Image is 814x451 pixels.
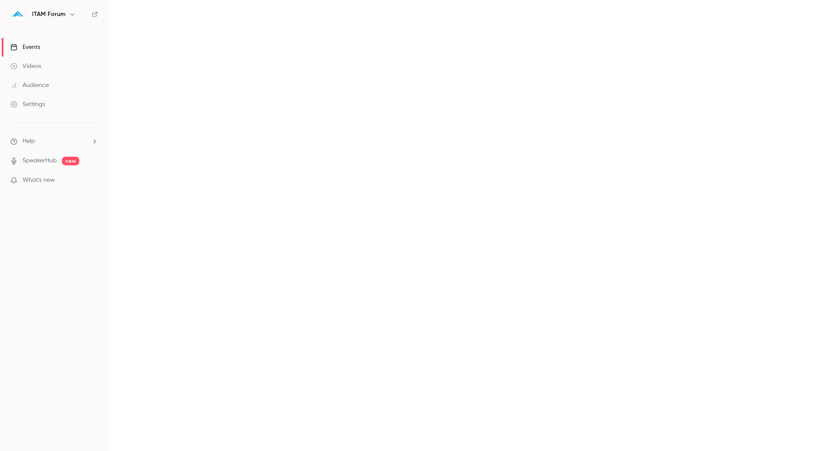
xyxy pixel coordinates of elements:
li: help-dropdown-opener [10,137,98,146]
div: Videos [10,62,41,71]
span: What's new [23,176,55,185]
a: SpeakerHub [23,156,57,165]
div: Settings [10,100,45,109]
div: Audience [10,81,49,90]
img: ITAM Forum [11,7,25,21]
span: Help [23,137,35,146]
h6: ITAM Forum [32,10,65,19]
span: new [62,157,79,165]
div: Events [10,43,40,52]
